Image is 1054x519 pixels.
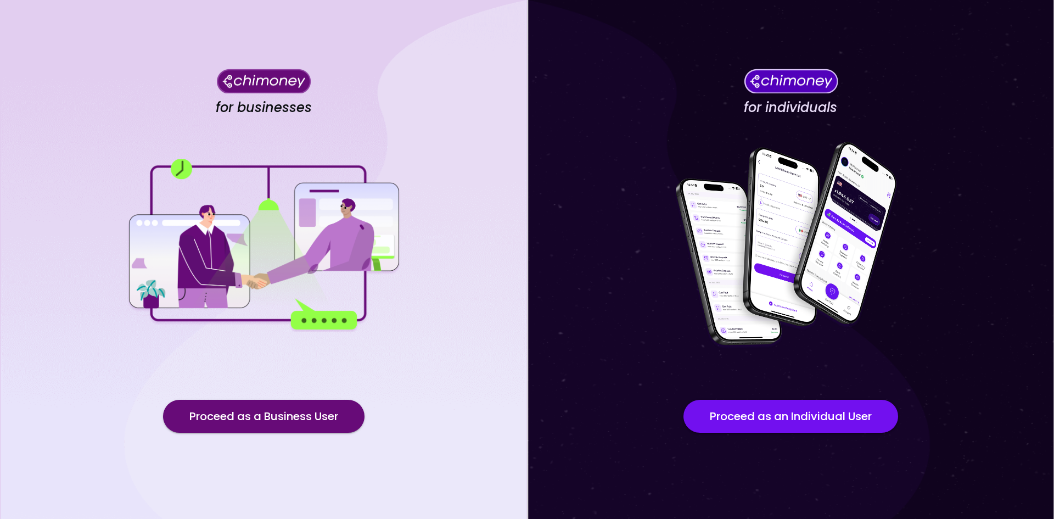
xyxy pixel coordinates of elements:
[217,69,311,93] img: Chimoney for businesses
[744,99,837,116] h4: for individuals
[653,136,928,355] img: for individuals
[744,69,838,93] img: Chimoney for individuals
[683,400,898,433] button: Proceed as an Individual User
[216,99,312,116] h4: for businesses
[126,159,401,332] img: for businesses
[163,400,365,433] button: Proceed as a Business User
